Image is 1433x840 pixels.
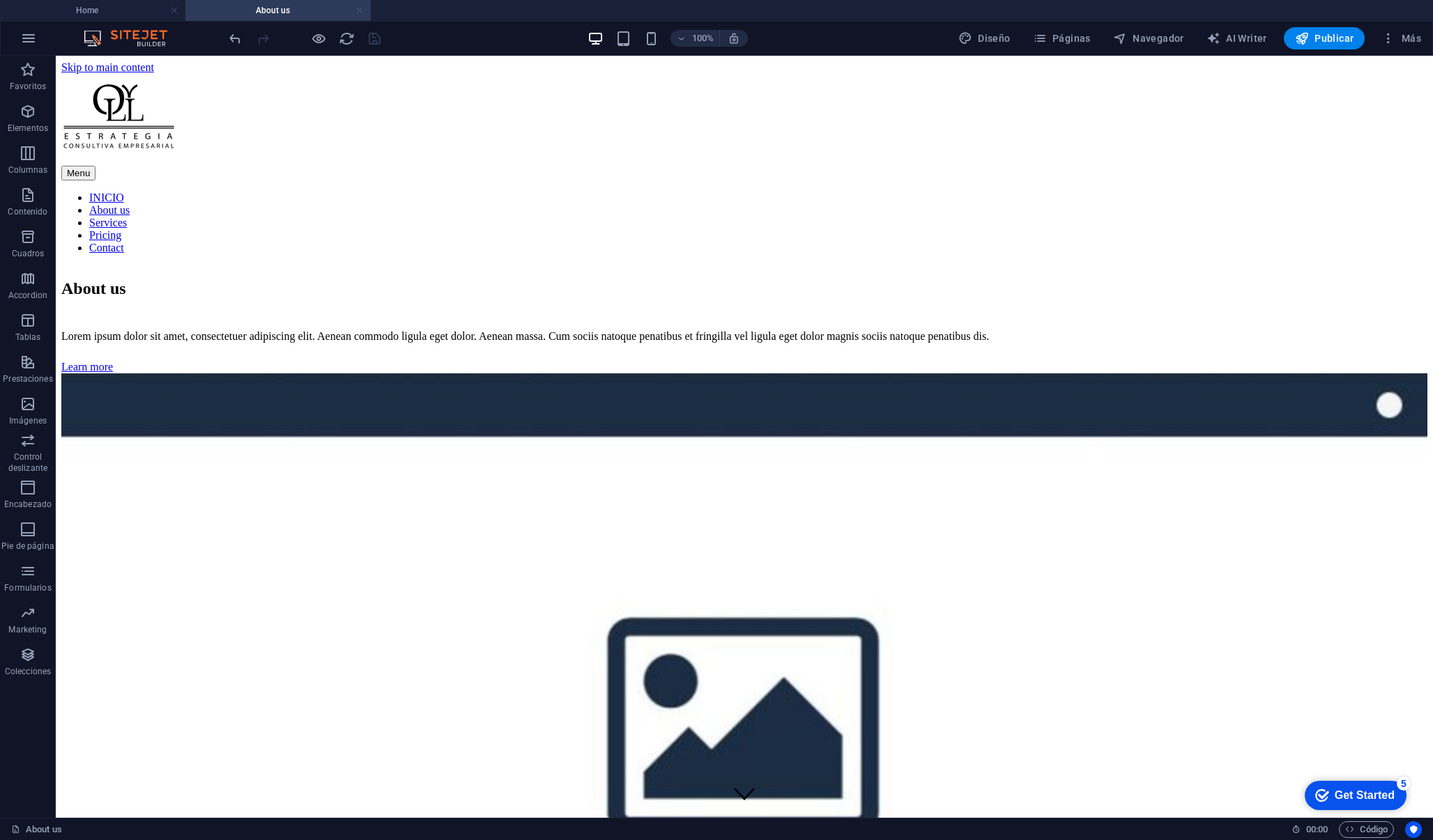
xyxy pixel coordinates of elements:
[6,6,98,17] a: Skip to main content
[185,3,371,18] h4: About us
[728,32,740,45] i: Al redimensionar, ajustar el nivel de zoom automáticamente para ajustarse al dispositivo elegido.
[691,30,714,47] h6: 100%
[1201,27,1273,49] button: AI Writer
[1345,821,1388,838] span: Código
[1405,821,1422,838] button: Usercentrics
[8,123,48,134] p: Elementos
[103,3,117,17] div: 5
[1284,27,1365,49] button: Publicar
[1376,27,1427,49] button: Más
[15,332,41,343] p: Tablas
[11,821,62,838] a: Haz clic para cancelar la selección y doble clic para abrir páginas
[339,31,355,47] i: Volver a cargar página
[1306,821,1328,838] span: 00 00
[8,164,48,176] p: Columnas
[310,30,327,47] button: Haz clic para salir del modo de previsualización y seguir editando
[227,30,243,47] button: undo
[5,666,51,677] p: Colecciones
[958,31,1011,45] span: Diseño
[953,27,1016,49] div: Diseño (Ctrl+Alt+Y)
[1292,821,1328,838] h6: Tiempo de la sesión
[8,206,47,217] p: Contenido
[1295,31,1354,45] span: Publicar
[9,415,47,426] p: Imágenes
[1027,27,1096,49] button: Páginas
[953,27,1016,49] button: Diseño
[41,15,101,28] div: Get Started
[1,540,54,552] p: Pie de página
[11,7,113,36] div: Get Started 5 items remaining, 0% complete
[4,582,51,593] p: Formularios
[1381,31,1421,45] span: Más
[10,81,46,92] p: Favoritos
[1033,31,1091,45] span: Páginas
[1108,27,1190,49] button: Navegador
[1316,824,1318,834] span: :
[8,290,47,301] p: Accordion
[670,30,720,47] button: 100%
[227,31,243,47] i: Deshacer: Cambiar páginas (Ctrl+Z)
[4,499,52,510] p: Encabezado
[3,373,52,384] p: Prestaciones
[8,624,47,635] p: Marketing
[1206,31,1267,45] span: AI Writer
[338,30,355,47] button: reload
[80,30,185,47] img: Editor Logo
[1113,31,1184,45] span: Navegador
[1339,821,1394,838] button: Código
[12,248,45,259] p: Cuadros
